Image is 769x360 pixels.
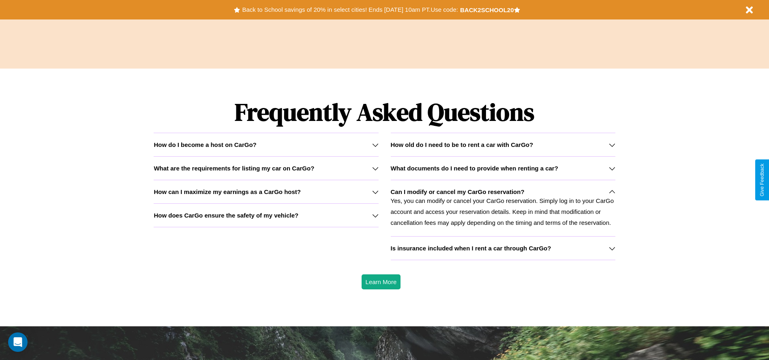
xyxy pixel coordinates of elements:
[154,91,615,133] h1: Frequently Asked Questions
[391,188,525,195] h3: Can I modify or cancel my CarGo reservation?
[240,4,460,15] button: Back to School savings of 20% in select cities! Ends [DATE] 10am PT.Use code:
[154,188,301,195] h3: How can I maximize my earnings as a CarGo host?
[362,274,401,289] button: Learn More
[391,195,615,228] p: Yes, you can modify or cancel your CarGo reservation. Simply log in to your CarGo account and acc...
[391,245,551,252] h3: Is insurance included when I rent a car through CarGo?
[391,165,558,172] h3: What documents do I need to provide when renting a car?
[154,141,256,148] h3: How do I become a host on CarGo?
[154,165,314,172] h3: What are the requirements for listing my car on CarGo?
[391,141,533,148] h3: How old do I need to be to rent a car with CarGo?
[8,332,28,352] div: Open Intercom Messenger
[759,164,765,196] div: Give Feedback
[460,6,514,13] b: BACK2SCHOOL20
[154,212,298,219] h3: How does CarGo ensure the safety of my vehicle?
